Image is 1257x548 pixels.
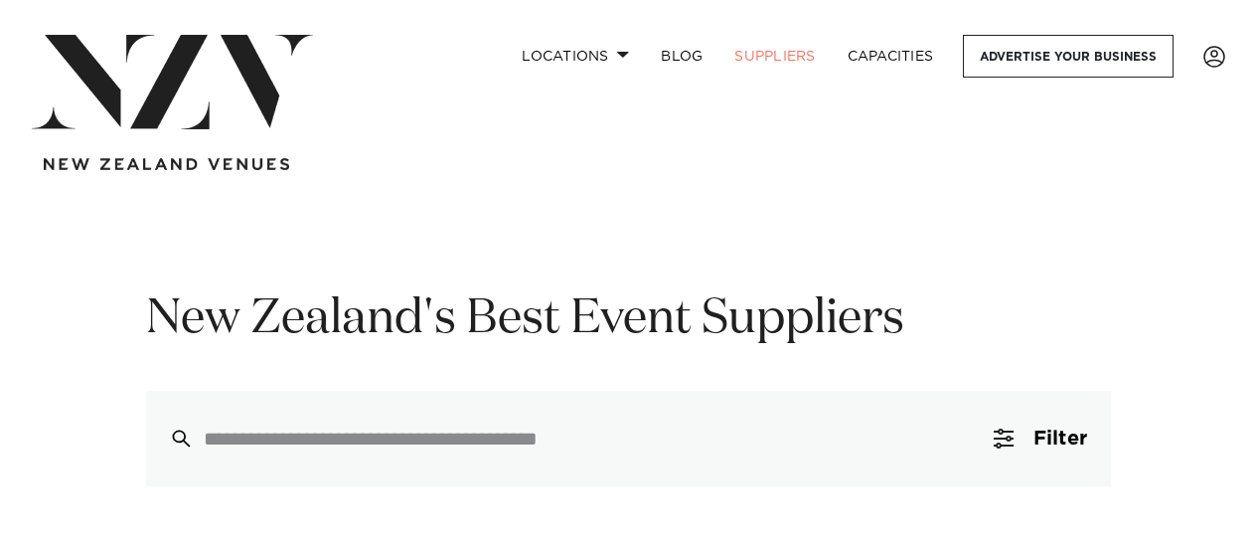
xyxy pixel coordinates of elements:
[832,35,950,78] a: Capacities
[1033,429,1087,449] span: Filter
[506,35,645,78] a: Locations
[718,35,831,78] a: SUPPLIERS
[970,391,1111,486] button: Filter
[32,35,313,129] img: nzv-logo.png
[645,35,718,78] a: BLOG
[44,158,289,171] img: new-zealand-venues-text.png
[146,288,1111,351] h1: New Zealand's Best Event Suppliers
[963,35,1174,78] a: Advertise your business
